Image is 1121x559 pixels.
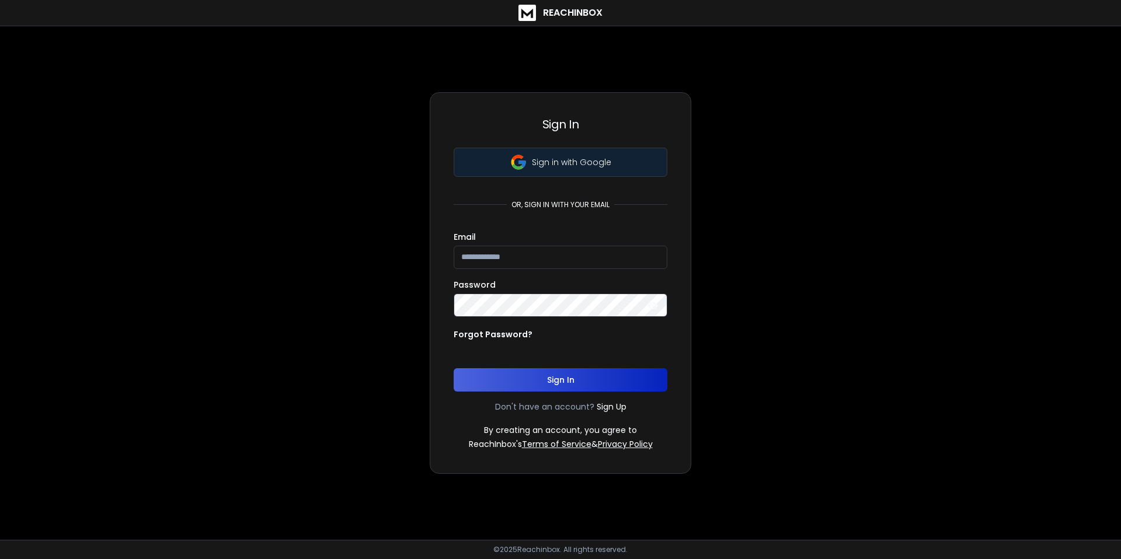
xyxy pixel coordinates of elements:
[469,438,653,450] p: ReachInbox's &
[543,6,603,20] h1: ReachInbox
[597,401,626,413] a: Sign Up
[493,545,628,554] p: © 2025 Reachinbox. All rights reserved.
[518,5,536,21] img: logo
[454,233,476,241] label: Email
[495,401,594,413] p: Don't have an account?
[454,148,667,177] button: Sign in with Google
[598,438,653,450] a: Privacy Policy
[454,329,532,340] p: Forgot Password?
[522,438,591,450] a: Terms of Service
[532,156,611,168] p: Sign in with Google
[507,200,614,209] p: or, sign in with your email
[518,5,603,21] a: ReachInbox
[454,116,667,132] h3: Sign In
[484,424,637,436] p: By creating an account, you agree to
[454,281,496,289] label: Password
[454,368,667,392] button: Sign In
